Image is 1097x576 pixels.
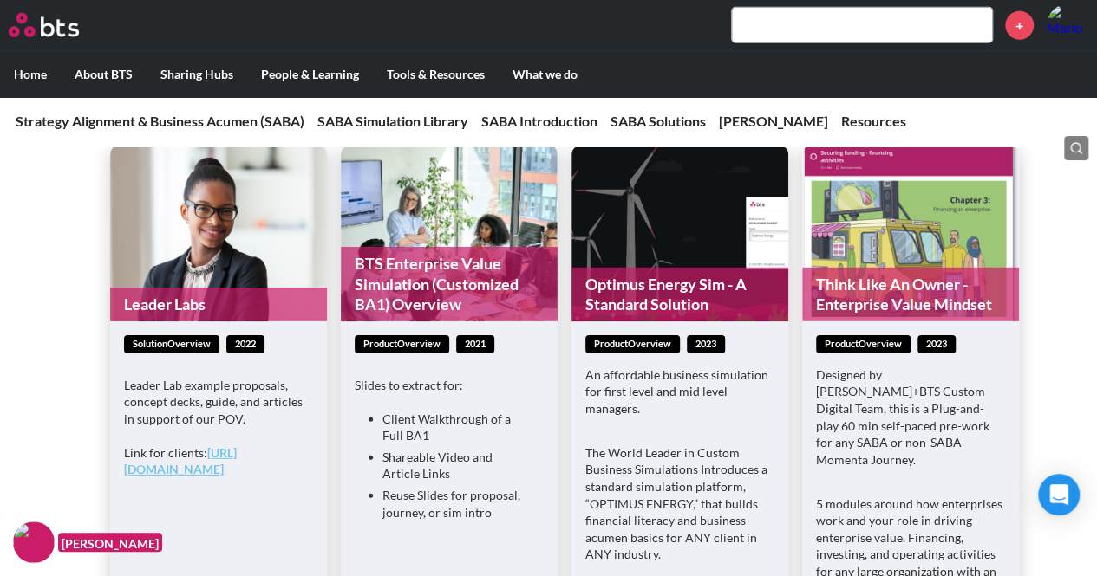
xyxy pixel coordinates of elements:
[124,444,313,478] p: Link for clients:
[611,113,706,129] a: SABA Solutions
[58,533,162,553] figcaption: [PERSON_NAME]
[481,113,597,129] a: SABA Introduction
[355,335,449,353] span: productOverview
[1005,11,1034,40] a: +
[226,335,264,353] span: 2022
[16,113,304,129] a: Strategy Alignment & Business Acumen (SABA)
[382,411,530,444] li: Client Walkthrough of a Full BA1
[802,268,1019,322] a: Think Like An Owner - Enterprise Value Mindset
[841,113,906,129] a: Resources
[373,52,499,97] label: Tools & Resources
[1038,474,1080,515] div: Open Intercom Messenger
[317,113,468,129] a: SABA Simulation Library
[124,377,313,428] p: Leader Lab example proposals, concept decks, guide, and articles in support of our POV.
[124,445,237,477] a: [URL][DOMAIN_NAME]
[9,13,79,37] img: BTS Logo
[917,335,956,353] span: 2023
[571,268,788,322] a: Optimus Energy Sim - A Standard Solution
[382,487,530,521] li: Reuse Slides for proposal, journey, or sim intro
[61,52,147,97] label: About BTS
[585,444,774,563] p: The World Leader in Custom Business Simulations Introduces a standard simulation platform, “OPTIM...
[13,521,55,563] img: F
[816,335,911,353] span: productOverview
[341,247,558,321] a: BTS Enterprise Value Simulation (Customized BA1) Overview
[456,335,494,353] span: 2021
[499,52,591,97] label: What we do
[719,113,828,129] a: [PERSON_NAME]
[9,13,111,37] a: Go home
[687,335,725,353] span: 2023
[355,377,544,394] p: Slides to extract for:
[124,335,219,353] span: solutionOverview
[1047,4,1088,46] img: Mario Montino
[585,366,774,417] p: An affordable business simulation for first level and mid level managers.
[816,366,1005,469] p: Designed by [PERSON_NAME]+BTS Custom Digital Team, this is a Plug-and-play 60 min self-paced pre-...
[110,288,327,321] a: Leader Labs
[382,449,530,482] li: Shareable Video and Article Links
[1047,4,1088,46] a: Profile
[147,52,247,97] label: Sharing Hubs
[585,335,680,353] span: productOverview
[247,52,373,97] label: People & Learning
